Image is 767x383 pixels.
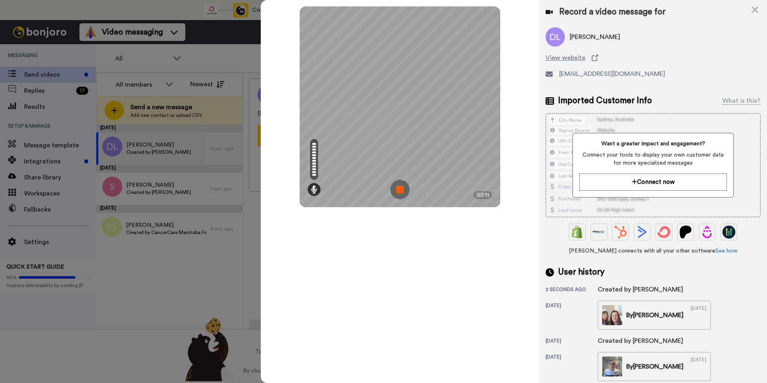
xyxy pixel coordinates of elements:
[571,226,584,238] img: Shopify
[546,302,598,330] div: [DATE]
[722,226,735,238] img: GoHighLevel
[579,151,726,167] span: Connect your tools to display your own customer data for more specialized messages
[626,310,684,320] div: By [PERSON_NAME]
[546,247,761,255] span: [PERSON_NAME] connects with all your other software
[602,305,622,325] img: 5efcc9f0-1f28-4f39-adb0-59a17a223764-thumb.jpg
[636,226,649,238] img: ActiveCampaign
[390,180,410,199] img: ic_record_stop.svg
[722,96,761,106] div: What is this?
[546,338,598,346] div: [DATE]
[598,336,683,346] div: Created by [PERSON_NAME]
[579,173,726,191] button: Connect now
[546,286,598,294] div: 2 seconds ago
[715,248,737,254] a: See how
[558,266,605,278] span: User history
[657,226,670,238] img: ConvertKit
[691,305,706,325] div: [DATE]
[691,357,706,377] div: [DATE]
[558,95,652,107] span: Imported Customer Info
[598,352,711,381] a: By[PERSON_NAME][DATE]
[679,226,692,238] img: Patreon
[592,226,605,238] img: Ontraport
[546,354,598,381] div: [DATE]
[626,362,684,371] div: By [PERSON_NAME]
[473,191,492,199] div: 00:11
[598,301,711,330] a: By[PERSON_NAME][DATE]
[579,140,726,148] span: Want a greater impact and engagement?
[602,357,622,377] img: c277a6f6-08f4-4b2f-919f-bb543b672df4-thumb.jpg
[701,226,714,238] img: Drip
[559,69,665,79] span: [EMAIL_ADDRESS][DOMAIN_NAME]
[614,226,627,238] img: Hubspot
[598,285,683,294] div: Created by [PERSON_NAME]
